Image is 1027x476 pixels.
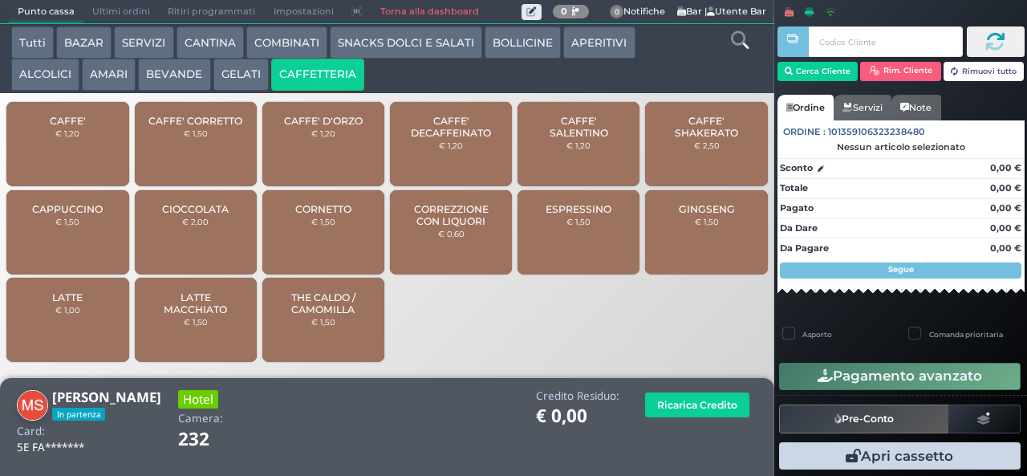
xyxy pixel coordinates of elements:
[659,115,754,139] span: CAFFE' SHAKERATO
[114,26,173,59] button: SERVIZI
[82,59,136,91] button: AMARI
[777,62,859,81] button: Cerca Cliente
[52,291,83,303] span: LATTE
[802,329,832,340] label: Asporto
[891,95,940,120] a: Note
[990,162,1021,173] strong: 0,00 €
[780,242,829,254] strong: Da Pagare
[929,329,1003,340] label: Comanda prioritaria
[178,413,223,425] h4: Camera:
[694,140,720,150] small: € 2,50
[11,26,54,59] button: Tutti
[178,429,254,450] h1: 232
[404,115,499,139] span: CAFFE' DECAFFEINATO
[485,26,561,59] button: BOLLICINE
[55,305,80,315] small: € 1,00
[777,141,1025,153] div: Nessun articolo selezionato
[860,62,941,81] button: Rim. Cliente
[531,115,627,139] span: CAFFE' SALENTINO
[184,317,208,327] small: € 1,50
[159,1,264,23] span: Ritiri programmati
[438,229,465,238] small: € 0,60
[56,26,112,59] button: BAZAR
[780,202,814,214] strong: Pagato
[52,388,161,406] b: [PERSON_NAME]
[404,203,499,227] span: CORREZZIONE CON LIQUORI
[888,264,914,275] strong: Segue
[777,95,834,120] a: Ordine
[990,242,1021,254] strong: 0,00 €
[546,203,611,215] span: ESPRESSINO
[695,217,719,226] small: € 1,50
[311,217,335,226] small: € 1,50
[162,203,229,215] span: CIOCCOLATA
[566,217,591,226] small: € 1,50
[990,182,1021,193] strong: 0,00 €
[50,115,86,127] span: CAFFE'
[311,128,335,138] small: € 1,20
[536,390,619,402] h4: Credito Residuo:
[178,390,218,409] h3: Hotel
[610,5,624,19] span: 0
[271,59,364,91] button: CAFFETTERIA
[990,202,1021,214] strong: 0,00 €
[55,128,79,138] small: € 1,20
[182,217,209,226] small: € 2,00
[11,59,79,91] button: ALCOLICI
[780,161,813,175] strong: Sconto
[213,59,269,91] button: GELATI
[780,182,808,193] strong: Totale
[55,217,79,226] small: € 1,50
[17,425,45,437] h4: Card:
[295,203,351,215] span: CORNETTO
[330,26,482,59] button: SNACKS DOLCI E SALATI
[32,203,103,215] span: CAPPUCCINO
[246,26,327,59] button: COMBINATI
[177,26,244,59] button: CANTINA
[148,291,243,315] span: LATTE MACCHIATO
[779,363,1021,390] button: Pagamento avanzato
[645,393,749,417] button: Ricarica Credito
[780,222,818,234] strong: Da Dare
[779,405,949,433] button: Pre-Conto
[52,408,105,421] span: In partenza
[834,95,891,120] a: Servizi
[828,125,925,139] span: 101359106323238480
[536,406,619,426] h1: € 0,00
[944,62,1025,81] button: Rimuovi tutto
[679,203,735,215] span: GINGSENG
[566,140,591,150] small: € 1,20
[9,1,83,23] span: Punto cassa
[783,125,826,139] span: Ordine :
[990,222,1021,234] strong: 0,00 €
[276,291,371,315] span: THE CALDO / CAMOMILLA
[561,6,567,17] b: 0
[371,1,487,23] a: Torna alla dashboard
[439,140,463,150] small: € 1,20
[83,1,159,23] span: Ultimi ordini
[148,115,242,127] span: CAFFE' CORRETTO
[284,115,363,127] span: CAFFE' D'ORZO
[184,128,208,138] small: € 1,50
[809,26,962,57] input: Codice Cliente
[563,26,635,59] button: APERITIVI
[779,442,1021,470] button: Apri cassetto
[311,317,335,327] small: € 1,50
[138,59,210,91] button: BEVANDE
[265,1,343,23] span: Impostazioni
[17,390,48,421] img: Mario Sica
